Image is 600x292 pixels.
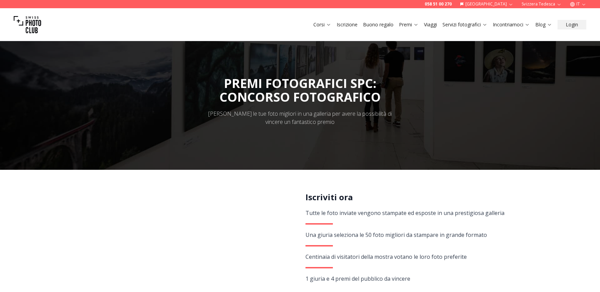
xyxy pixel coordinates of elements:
[465,1,507,7] font: [GEOGRAPHIC_DATA]
[522,1,555,7] font: Svizzera tedesca
[576,1,580,7] font: IT
[334,20,360,29] button: Iscrizione
[424,21,437,28] a: Viaggi
[305,253,467,261] font: Centinaia di visitatori della mostra votano le loro foto preferite
[337,21,358,28] a: Iscrizione
[360,20,396,29] button: Buono regalo
[305,275,410,282] font: 1 giuria e 4 premi del pubblico da vincere
[313,21,325,28] font: Corsi
[490,20,533,29] button: Incontriamoci
[224,75,376,92] font: PREMI FOTOGRAFICI SPC:
[493,21,530,28] a: Incontriamoci
[363,21,393,28] a: Buono regalo
[535,21,546,28] font: Blog
[442,21,481,28] font: Servizi fotografici
[220,89,381,105] font: CONCORSO FOTOGRAFICO
[440,20,490,29] button: Servizi fotografici
[313,21,331,28] a: Corsi
[208,110,392,126] font: [PERSON_NAME] le tue foto migliori in una galleria per avere la possibilità di vincere un fantast...
[425,1,452,7] a: 058 51 00 270
[421,20,440,29] button: Viaggi
[311,20,334,29] button: Corsi
[533,20,555,29] button: Blog
[442,21,487,28] a: Servizi fotografici
[558,20,586,29] button: Login
[566,21,578,28] font: Login
[399,21,412,28] font: Premi
[14,11,41,38] img: Club fotografico svizzero
[305,191,353,203] font: Iscriviti ora
[399,21,418,28] a: Premi
[493,21,523,28] font: Incontriamoci
[535,21,552,28] a: Blog
[305,231,487,239] font: Una giuria seleziona le 50 foto migliori da stampare in grande formato
[396,20,421,29] button: Premi
[305,209,504,217] font: Tutte le foto inviate vengono stampate ed esposte in una prestigiosa galleria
